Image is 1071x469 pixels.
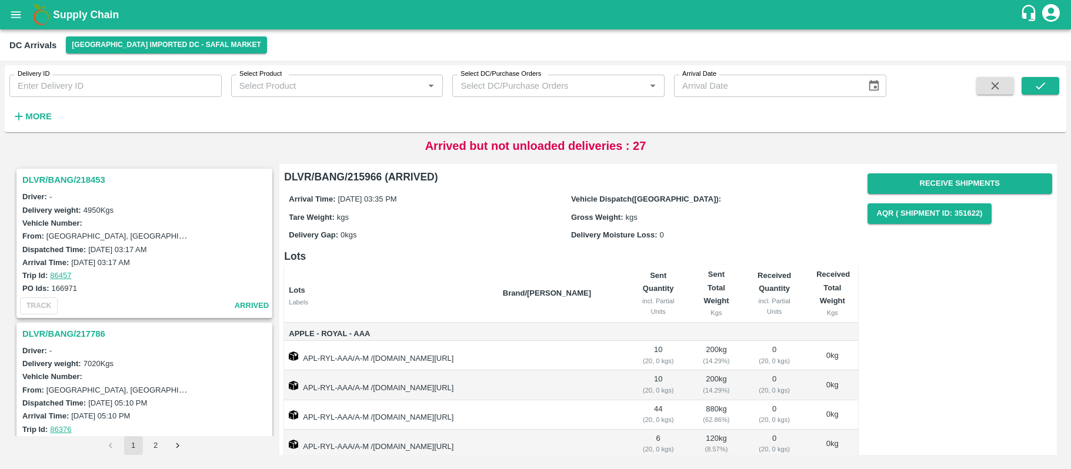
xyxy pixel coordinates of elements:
label: Dispatched Time: [22,398,86,407]
label: [GEOGRAPHIC_DATA], [GEOGRAPHIC_DATA] Urban, [GEOGRAPHIC_DATA], [GEOGRAPHIC_DATA] [46,385,401,394]
label: Select DC/Purchase Orders [461,69,541,79]
div: Kgs [700,307,732,318]
button: Go to page 2 [146,436,165,455]
div: ( 20, 0 kgs) [751,385,798,396]
td: 120 kg [691,430,742,459]
button: Open [645,78,660,93]
button: Receive Shipments [868,173,1052,194]
input: Select DC/Purchase Orders [456,78,626,93]
span: - [49,192,52,201]
label: 4950 Kgs [84,206,114,215]
label: Vehicle Number: [22,219,82,227]
a: 86376 [50,425,71,434]
div: ( 20, 0 kgs) [635,385,682,396]
label: From: [22,386,44,394]
div: incl. Partial Units [635,296,682,317]
a: 86457 [50,271,71,280]
span: 0 [660,230,664,239]
label: Arrival Date [682,69,716,79]
label: Driver: [22,346,47,355]
img: box [289,440,298,449]
div: Kgs [816,307,848,318]
b: Received Total Weight [816,270,850,305]
td: 44 [626,400,691,430]
label: [DATE] 05:10 PM [88,398,147,407]
td: 0 kg [807,400,858,430]
td: APL-RYL-AAA/A-M /[DOMAIN_NAME][URL] [284,430,493,459]
img: box [289,351,298,361]
label: [DATE] 03:17 AM [88,245,146,254]
label: 7020 Kgs [84,359,114,368]
img: logo [29,3,53,26]
h6: Lots [284,248,858,264]
input: Enter Delivery ID [9,75,222,97]
label: Tare Weight: [289,213,335,222]
div: ( 62.86 %) [700,414,732,425]
button: Open [423,78,439,93]
div: DC Arrivals [9,38,56,53]
div: ( 20, 0 kgs) [635,414,682,425]
div: ( 20, 0 kgs) [635,444,682,454]
a: Supply Chain [53,6,1020,23]
label: Trip Id: [22,425,48,434]
div: ( 20, 0 kgs) [751,444,798,454]
label: Delivery weight: [22,359,81,368]
label: Vehicle Dispatch([GEOGRAPHIC_DATA]): [571,195,721,203]
span: 0 kgs [341,230,356,239]
td: 200 kg [691,370,742,400]
td: 10 [626,370,691,400]
td: 10 [626,341,691,370]
button: Go to next page [169,436,188,455]
span: - [49,346,52,355]
label: Driver: [22,192,47,201]
label: Arrival Time: [289,195,335,203]
label: Select Product [239,69,282,79]
label: [GEOGRAPHIC_DATA], [GEOGRAPHIC_DATA] Urban, [GEOGRAPHIC_DATA], [GEOGRAPHIC_DATA] [46,231,401,240]
strong: More [25,112,52,121]
td: 0 [742,430,807,459]
td: APL-RYL-AAA/A-M /[DOMAIN_NAME][URL] [284,341,493,370]
label: Delivery Gap: [289,230,338,239]
td: APL-RYL-AAA/A-M /[DOMAIN_NAME][URL] [284,400,493,430]
div: account of current user [1040,2,1062,27]
h6: DLVR/BANG/215966 (ARRIVED) [284,169,858,185]
label: Delivery ID [18,69,49,79]
div: ( 8.57 %) [700,444,732,454]
td: 880 kg [691,400,742,430]
label: PO Ids: [22,284,49,293]
button: More [9,106,55,126]
span: Apple - Royal - AAA [289,327,493,341]
h3: DLVR/BANG/217786 [22,326,270,341]
b: Lots [289,286,305,294]
label: Gross Weight: [571,213,623,222]
button: Choose date [863,75,885,97]
label: From: [22,232,44,240]
td: 0 [742,341,807,370]
div: incl. Partial Units [751,296,798,317]
label: [DATE] 05:10 PM [71,411,130,420]
td: APL-RYL-AAA/A-M /[DOMAIN_NAME][URL] [284,370,493,400]
label: Delivery Moisture Loss: [571,230,658,239]
label: [DATE] 03:17 AM [71,258,129,267]
button: page 1 [124,436,143,455]
div: ( 20, 0 kgs) [751,414,798,425]
td: 6 [626,430,691,459]
b: Brand/[PERSON_NAME] [503,289,591,297]
label: Vehicle Number: [22,372,82,381]
div: ( 14.29 %) [700,385,732,396]
b: Sent Total Weight [703,270,729,305]
label: Trip Id: [22,271,48,280]
span: [DATE] 03:35 PM [338,195,397,203]
div: ( 20, 0 kgs) [751,356,798,366]
h3: DLVR/BANG/218453 [22,172,270,187]
td: 0 kg [807,370,858,400]
img: box [289,410,298,420]
b: Sent Quantity [643,271,674,293]
img: box [289,381,298,390]
input: Select Product [235,78,421,93]
p: Arrived but not unloaded deliveries : 27 [425,137,646,155]
div: ( 20, 0 kgs) [635,356,682,366]
td: 200 kg [691,341,742,370]
button: Select DC [66,36,267,53]
div: Labels [289,297,493,307]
